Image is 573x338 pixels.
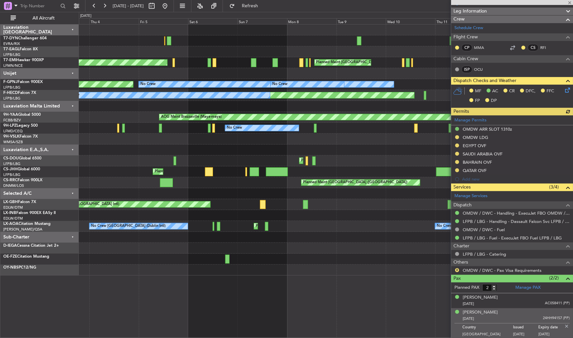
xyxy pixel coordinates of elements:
span: 24HH94157 (PP) [543,316,570,321]
a: LX-GBHFalcon 7X [3,200,36,204]
span: Crew [453,16,465,23]
span: OE-FZE [3,255,17,259]
a: LFPB / LBG - Catering [463,251,506,257]
div: Planned Maint [GEOGRAPHIC_DATA] [316,58,380,67]
div: Wed 10 [386,18,435,24]
div: No Crew [GEOGRAPHIC_DATA] (Dublin Intl) [91,221,166,231]
span: Services [453,184,471,191]
span: T7-EMI [3,58,16,62]
div: Planned Maint [GEOGRAPHIC_DATA] ([GEOGRAPHIC_DATA]) [301,156,405,166]
div: No Crew [227,123,242,133]
div: Planned Maint [GEOGRAPHIC_DATA] ([GEOGRAPHIC_DATA]) [256,221,360,231]
a: Manage Services [454,193,488,199]
a: T7-EAGLFalcon 8X [3,47,38,51]
a: LFMD/CEQ [3,129,23,134]
span: Cabin Crew [453,55,478,63]
a: 9H-YAAGlobal 5000 [3,113,41,117]
span: All Aircraft [17,16,70,21]
a: EDLW/DTM [3,216,23,221]
span: [DATE] - [DATE] [113,3,144,9]
a: OCU [474,66,489,72]
span: CS-DOU [3,156,19,160]
span: CR [509,88,515,95]
a: DNMM/LOS [3,183,24,188]
a: Manage PAX [515,284,541,291]
span: Charter [453,242,469,250]
span: DFC, [526,88,536,95]
a: LFPB/LBG [3,161,21,166]
div: No Crew [140,79,156,89]
span: T7-DYN [3,36,18,40]
p: Issued [513,325,539,332]
a: FCBB/BZV [3,118,21,123]
a: T7-DYNChallenger 604 [3,36,47,40]
span: T7-EAGL [3,47,20,51]
a: WMSA/SZB [3,140,23,145]
a: LFPB / LBG - Fuel - ExecuJet FBO Fuel LFPB / LBG [463,235,562,241]
div: Thu 4 [89,18,139,24]
a: LFPB/LBG [3,85,21,90]
a: CS-RRCFalcon 900LX [3,178,42,182]
a: LFPB/LBG [3,52,21,57]
p: Country [462,325,513,332]
div: Mon 8 [287,18,337,24]
span: 9H-LPZ [3,124,17,128]
span: Others [453,259,468,266]
div: CP [461,44,472,51]
span: Refresh [236,4,264,8]
input: Trip Number [20,1,58,11]
a: OMDW / DWC - Handling - ExecuJet FBO OMDW / DWC [463,210,570,216]
span: LX-INB [3,211,16,215]
label: Planned PAX [454,284,479,291]
span: CS-JHH [3,167,18,171]
div: Planned Maint [GEOGRAPHIC_DATA] ([GEOGRAPHIC_DATA]) [303,178,407,188]
span: FP [475,98,480,104]
button: Refresh [226,1,266,11]
a: OMDW / DWC - Pax Visa Requirements [463,268,542,273]
div: CS [528,44,539,51]
p: Expiry date [539,325,564,332]
div: [PERSON_NAME] [463,309,498,316]
a: F-GPNJFalcon 900EX [3,80,43,84]
span: [DATE] [463,316,474,321]
a: LFMN/NCE [3,63,23,68]
a: D-IEGACessna Citation Jet 2+ [3,244,59,248]
span: F-HECD [3,91,18,95]
span: OY-NBS [3,266,19,270]
div: ISP [461,66,472,73]
span: MF [475,88,481,95]
div: Thu 11 [435,18,485,24]
a: OMDW / DWC - Fuel [463,227,505,232]
a: 9H-LPZLegacy 500 [3,124,38,128]
div: No Crew Chester [437,221,466,231]
span: (2/2) [549,275,559,281]
span: LX-AOA [3,222,19,226]
span: DP [491,98,497,104]
a: [PERSON_NAME]/QSA [3,227,42,232]
span: F-GPNJ [3,80,18,84]
span: (3/4) [549,184,559,190]
img: close [564,323,570,329]
a: LX-AOACitation Mustang [3,222,51,226]
span: LX-GBH [3,200,18,204]
span: Dispatch Checks and Weather [453,77,516,85]
a: EDLW/DTM [3,205,23,210]
a: 9H-VSLKFalcon 7X [3,135,38,139]
a: CS-JHHGlobal 6000 [3,167,40,171]
span: Leg Information [453,8,487,15]
span: 9H-VSLK [3,135,20,139]
div: Fri 5 [139,18,188,24]
a: Schedule Crew [454,25,483,31]
a: F-HECDFalcon 7X [3,91,36,95]
span: 9H-YAA [3,113,18,117]
button: All Aircraft [7,13,72,23]
a: LFPB / LBG - Handling - Dassault Falcon Svc LFPB / LBG [463,219,570,224]
div: Sun 7 [237,18,287,24]
a: LX-INBFalcon 900EX EASy II [3,211,56,215]
span: Flight Crew [453,33,478,41]
div: Planned Maint [GEOGRAPHIC_DATA] ([GEOGRAPHIC_DATA]) [155,167,259,177]
div: Tue 9 [337,18,386,24]
span: D-IEGA [3,244,17,248]
div: [DATE] [80,13,91,19]
div: No Crew [272,79,287,89]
